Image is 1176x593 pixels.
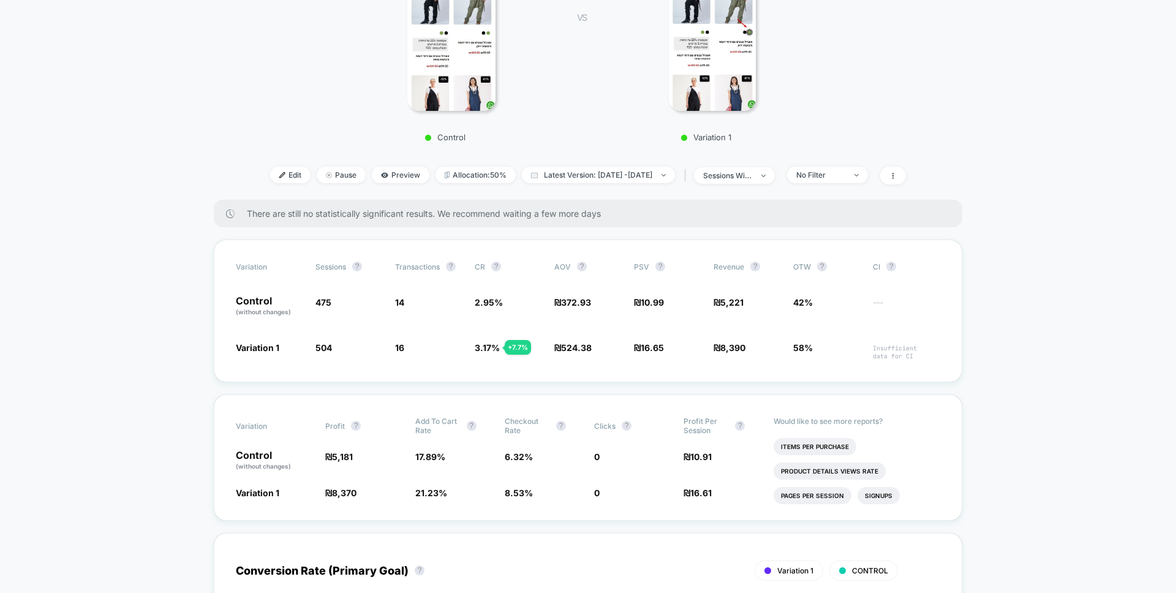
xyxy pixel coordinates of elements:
span: Variation 1 [236,488,279,498]
img: calendar [531,172,538,178]
span: Transactions [395,262,440,271]
span: Profit Per Session [684,417,729,435]
span: CI [873,262,940,271]
span: Sessions [315,262,346,271]
span: PSV [634,262,649,271]
button: ? [622,421,631,431]
button: ? [735,421,745,431]
img: end [761,175,766,177]
button: ? [491,262,501,271]
button: ? [556,421,566,431]
span: ₪ [325,451,353,462]
span: ₪ [714,297,744,308]
span: Profit [325,421,345,431]
span: 14 [395,297,404,308]
p: Control [236,450,313,471]
span: Insufficient data for CI [873,344,940,360]
span: AOV [554,262,571,271]
span: Preview [372,167,429,183]
span: 16.61 [690,488,712,498]
span: 8.53 % [505,488,533,498]
span: Variation [236,262,303,271]
span: 21.23 % [415,488,447,498]
span: Add To Cart Rate [415,417,461,435]
span: (without changes) [236,463,291,470]
span: | [681,167,694,184]
span: ₪ [714,342,745,353]
span: ₪ [684,488,712,498]
span: Pause [317,167,366,183]
span: 524.38 [561,342,592,353]
p: Control [236,296,303,317]
span: 372.93 [561,297,591,308]
span: VS [577,12,587,23]
span: 42% [793,297,813,308]
span: 16.65 [641,342,664,353]
li: Signups [858,487,900,504]
span: Revenue [714,262,744,271]
button: ? [886,262,896,271]
span: 5,221 [720,297,744,308]
span: ₪ [325,488,356,498]
span: 8,370 [332,488,356,498]
button: ? [817,262,827,271]
span: Variation 1 [777,566,813,575]
img: end [661,174,666,176]
span: Allocation: 50% [435,167,516,183]
span: ₪ [634,342,664,353]
span: 10.99 [641,297,664,308]
p: Would like to see more reports? [774,417,941,426]
button: ? [352,262,362,271]
p: Variation 1 [599,132,813,142]
button: ? [467,421,477,431]
span: Edit [270,167,311,183]
button: ? [577,262,587,271]
span: Checkout Rate [505,417,550,435]
span: OTW [793,262,861,271]
span: 3.17 % [475,342,500,353]
li: Product Details Views Rate [774,463,886,480]
button: ? [750,262,760,271]
span: ₪ [554,342,592,353]
span: (without changes) [236,308,291,315]
span: Latest Version: [DATE] - [DATE] [522,167,675,183]
span: 10.91 [690,451,712,462]
span: 6.32 % [505,451,533,462]
span: ₪ [554,297,591,308]
div: sessions with impression [703,171,752,180]
span: ₪ [634,297,664,308]
span: There are still no statistically significant results. We recommend waiting a few more days [247,208,938,219]
span: 8,390 [720,342,745,353]
span: 0 [594,451,600,462]
div: + 7.7 % [505,340,531,355]
li: Items Per Purchase [774,438,856,455]
p: Control [338,132,552,142]
button: ? [446,262,456,271]
span: 504 [315,342,332,353]
span: CR [475,262,485,271]
img: end [854,174,859,176]
span: 0 [594,488,600,498]
span: 17.89 % [415,451,445,462]
button: ? [351,421,361,431]
span: 2.95 % [475,297,503,308]
img: rebalance [445,172,450,178]
span: 58% [793,342,813,353]
span: 16 [395,342,404,353]
span: Variation [236,417,303,435]
span: CONTROL [852,566,888,575]
span: 475 [315,297,331,308]
button: ? [415,565,424,575]
span: Clicks [594,421,616,431]
span: ₪ [684,451,712,462]
img: end [326,172,332,178]
img: edit [279,172,285,178]
span: Variation 1 [236,342,279,353]
div: No Filter [796,170,845,179]
button: ? [655,262,665,271]
li: Pages Per Session [774,487,851,504]
span: 5,181 [332,451,353,462]
span: --- [873,299,940,317]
